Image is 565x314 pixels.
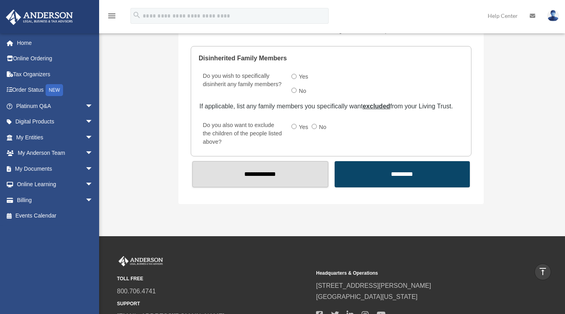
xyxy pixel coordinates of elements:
[6,161,105,177] a: My Documentsarrow_drop_down
[316,282,431,289] a: [STREET_ADDRESS][PERSON_NAME]
[199,120,285,148] label: Do you also want to exclude the children of the people listed above?
[85,161,101,177] span: arrow_drop_down
[538,267,548,276] i: vertical_align_top
[534,264,551,280] a: vertical_align_top
[6,114,105,130] a: Digital Productsarrow_drop_down
[6,66,105,82] a: Tax Organizers
[117,288,156,295] a: 800.706.4741
[85,192,101,208] span: arrow_drop_down
[6,129,105,145] a: My Entitiesarrow_drop_down
[199,71,285,99] label: Do you wish to specifically disinherit any family members?
[46,84,63,96] div: NEW
[199,101,463,112] div: If applicable, list any family members you specifically want from your Living Trust.
[4,10,75,25] img: Anderson Advisors Platinum Portal
[297,71,312,84] label: Yes
[316,269,509,277] small: Headquarters & Operations
[6,35,105,51] a: Home
[316,293,418,300] a: [GEOGRAPHIC_DATA][US_STATE]
[317,121,330,134] label: No
[297,121,312,134] label: Yes
[297,85,310,98] label: No
[107,14,117,21] a: menu
[6,51,105,67] a: Online Ordering
[107,11,117,21] i: menu
[6,145,105,161] a: My Anderson Teamarrow_drop_down
[85,129,101,146] span: arrow_drop_down
[6,192,105,208] a: Billingarrow_drop_down
[117,275,310,283] small: TOLL FREE
[85,177,101,193] span: arrow_drop_down
[6,98,105,114] a: Platinum Q&Aarrow_drop_down
[85,145,101,162] span: arrow_drop_down
[132,11,141,19] i: search
[117,256,165,266] img: Anderson Advisors Platinum Portal
[6,208,105,224] a: Events Calendar
[547,10,559,21] img: User Pic
[363,103,390,110] u: excluded
[85,98,101,114] span: arrow_drop_down
[117,300,310,308] small: SUPPORT
[85,114,101,130] span: arrow_drop_down
[6,82,105,98] a: Order StatusNEW
[6,177,105,193] a: Online Learningarrow_drop_down
[199,46,463,70] legend: Disinherited Family Members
